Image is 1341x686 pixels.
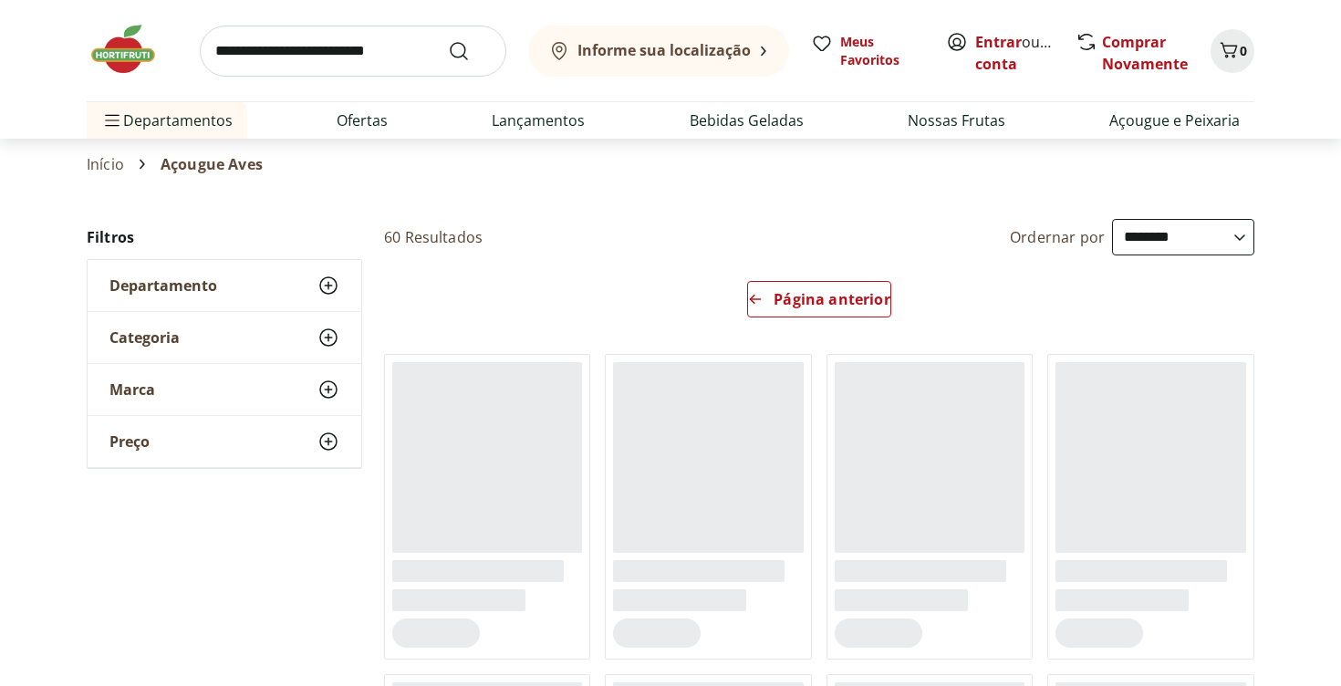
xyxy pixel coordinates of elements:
[492,109,585,131] a: Lançamentos
[774,292,889,307] span: Página anterior
[811,33,924,69] a: Meus Favoritos
[448,40,492,62] button: Submit Search
[87,156,124,172] a: Início
[840,33,924,69] span: Meus Favoritos
[975,32,1022,52] a: Entrar
[88,312,361,363] button: Categoria
[109,380,155,399] span: Marca
[748,292,763,307] svg: Arrow Left icon
[161,156,263,172] span: Açougue Aves
[1109,109,1240,131] a: Açougue e Peixaria
[109,328,180,347] span: Categoria
[1211,29,1254,73] button: Carrinho
[747,281,890,325] a: Página anterior
[384,227,483,247] h2: 60 Resultados
[88,416,361,467] button: Preço
[975,31,1056,75] span: ou
[101,99,233,142] span: Departamentos
[690,109,804,131] a: Bebidas Geladas
[109,276,217,295] span: Departamento
[1010,227,1105,247] label: Ordernar por
[577,40,751,60] b: Informe sua localização
[1240,42,1247,59] span: 0
[908,109,1005,131] a: Nossas Frutas
[109,432,150,451] span: Preço
[87,22,178,77] img: Hortifruti
[88,364,361,415] button: Marca
[337,109,388,131] a: Ofertas
[1102,32,1188,74] a: Comprar Novamente
[528,26,789,77] button: Informe sua localização
[88,260,361,311] button: Departamento
[101,99,123,142] button: Menu
[87,219,362,255] h2: Filtros
[200,26,506,77] input: search
[975,32,1076,74] a: Criar conta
